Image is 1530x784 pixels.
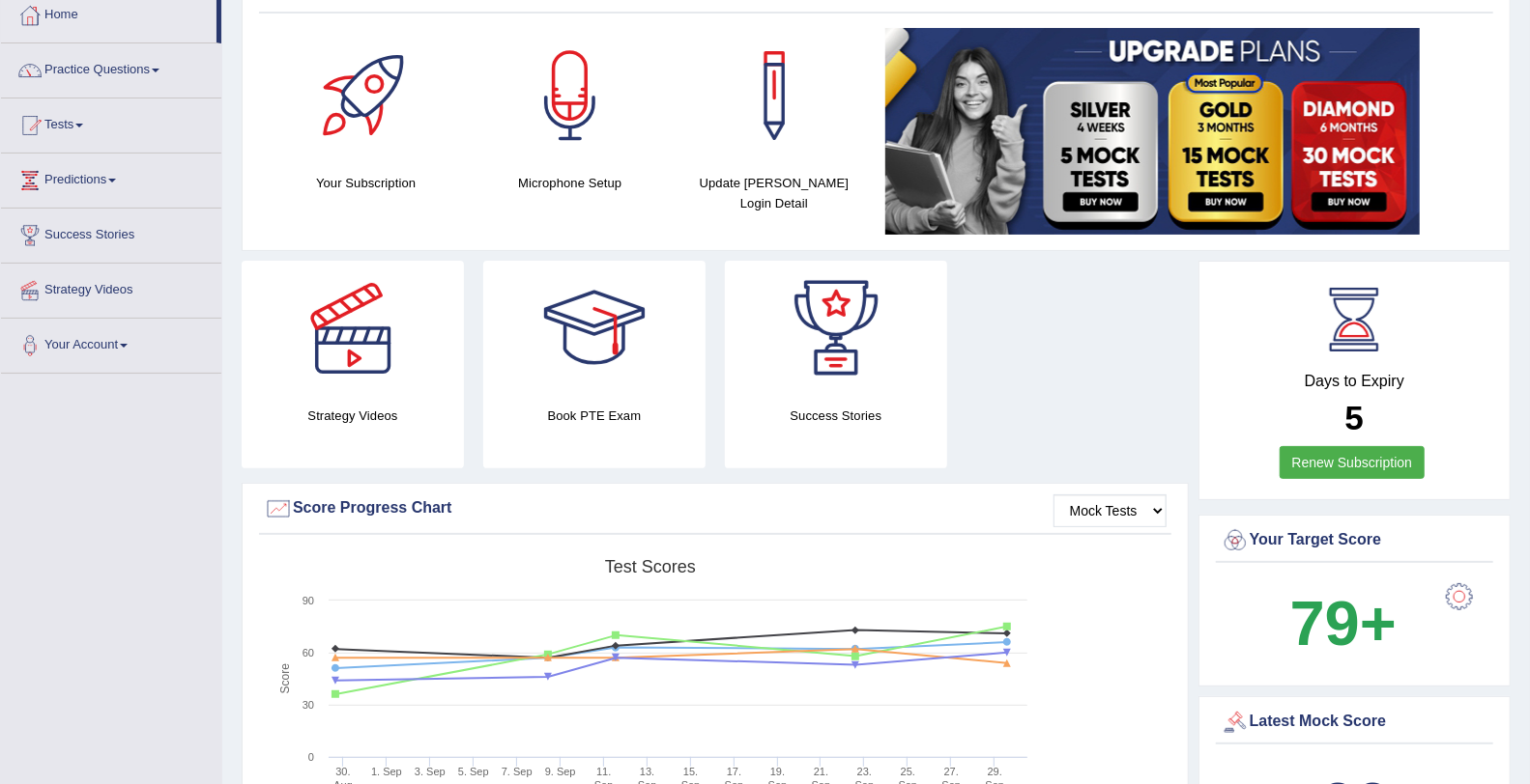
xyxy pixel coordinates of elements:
img: small5.jpg [885,28,1420,235]
tspan: 1. Sep [371,766,402,777]
tspan: 29. [988,766,1002,777]
div: Your Target Score [1221,526,1488,555]
tspan: 17. [727,766,741,777]
tspan: 15. [683,766,698,777]
h4: Your Subscription [274,173,458,193]
tspan: 7. Sep [502,766,533,777]
tspan: 19. [770,766,785,777]
h4: Microphone Setup [477,173,662,193]
a: Renew Subscription [1280,446,1426,479]
a: Predictions [1,154,221,202]
h4: Days to Expiry [1221,373,1488,390]
tspan: 5. Sep [458,766,489,777]
h4: Strategy Videos [242,406,464,426]
tspan: 27. [944,766,959,777]
h4: Book PTE Exam [483,406,706,426]
text: 60 [303,647,314,658]
a: Strategy Videos [1,264,221,312]
text: 30 [303,699,314,711]
h4: Update [PERSON_NAME] Login Detail [681,173,866,213]
text: 90 [303,595,314,606]
tspan: Score [278,663,292,694]
a: Practice Questions [1,43,221,92]
tspan: 3. Sep [415,766,446,777]
b: 5 [1345,399,1364,436]
tspan: 11. [596,766,611,777]
tspan: 23. [857,766,872,777]
div: Latest Mock Score [1221,708,1488,737]
tspan: Test scores [605,557,696,576]
tspan: 21. [814,766,828,777]
div: Score Progress Chart [264,494,1167,523]
tspan: 25. [901,766,915,777]
a: Your Account [1,319,221,367]
h4: Success Stories [725,406,947,426]
b: 79+ [1290,588,1397,658]
a: Tests [1,98,221,147]
a: Success Stories [1,209,221,257]
tspan: 13. [640,766,654,777]
tspan: 30. [335,766,350,777]
tspan: 9. Sep [545,766,576,777]
text: 0 [308,751,314,763]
